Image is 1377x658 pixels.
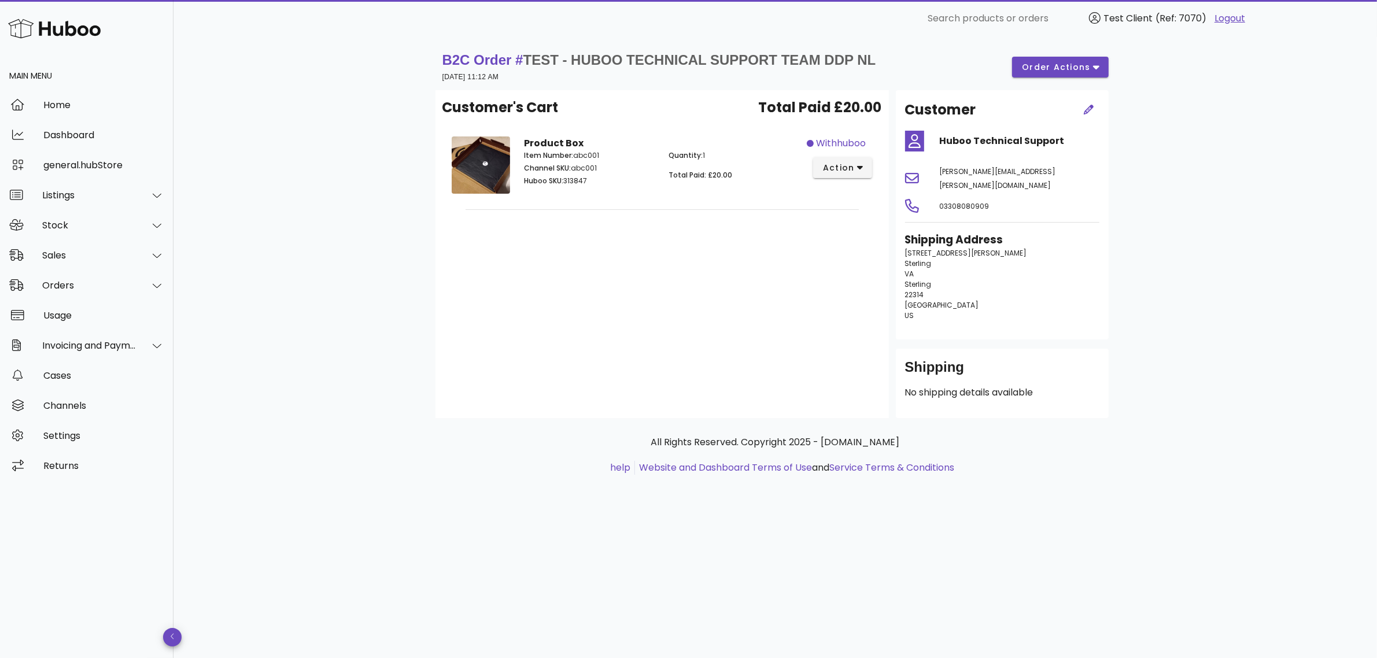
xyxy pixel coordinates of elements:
h3: Shipping Address [905,232,1099,248]
small: [DATE] 11:12 AM [442,73,499,81]
div: Sales [42,250,136,261]
div: Usage [43,310,164,321]
p: No shipping details available [905,386,1099,400]
span: Quantity: [669,150,703,160]
img: Product Image [452,136,510,194]
span: VA [905,269,914,279]
li: and [635,461,954,475]
span: Item Number: [524,150,573,160]
div: Orders [42,280,136,291]
span: Customer's Cart [442,97,559,118]
div: Shipping [905,358,1099,386]
span: Sterling [905,258,932,268]
div: Dashboard [43,130,164,141]
strong: Product Box [524,136,584,150]
span: Test Client [1103,12,1153,25]
p: All Rights Reserved. Copyright 2025 - [DOMAIN_NAME] [445,435,1106,449]
span: Total Paid £20.00 [759,97,882,118]
div: Home [43,99,164,110]
div: Invoicing and Payments [42,340,136,351]
span: [STREET_ADDRESS][PERSON_NAME] [905,248,1027,258]
div: Stock [42,220,136,231]
strong: B2C Order # [442,52,876,68]
div: Channels [43,400,164,411]
div: Cases [43,370,164,381]
span: order actions [1021,61,1091,73]
span: [PERSON_NAME][EMAIL_ADDRESS][PERSON_NAME][DOMAIN_NAME] [940,167,1056,190]
span: 03308080909 [940,201,990,211]
span: US [905,310,914,320]
span: Sterling [905,279,932,289]
a: help [610,461,630,474]
button: action [813,157,873,178]
span: Channel SKU: [524,163,571,173]
div: Returns [43,460,164,471]
img: Huboo Logo [8,16,101,41]
p: 1 [669,150,800,161]
button: order actions [1012,57,1108,77]
span: Total Paid: £20.00 [669,170,732,180]
h2: Customer [905,99,976,120]
span: action [822,162,855,174]
span: TEST - HUBOO TECHNICAL SUPPORT TEAM DDP NL [523,52,876,68]
div: general.hubStore [43,160,164,171]
h4: Huboo Technical Support [940,134,1099,148]
span: [GEOGRAPHIC_DATA] [905,300,979,310]
p: 313847 [524,176,655,186]
p: abc001 [524,163,655,173]
div: Listings [42,190,136,201]
div: Settings [43,430,164,441]
a: Logout [1214,12,1245,25]
a: Service Terms & Conditions [829,461,954,474]
span: Huboo SKU: [524,176,563,186]
span: (Ref: 7070) [1156,12,1206,25]
a: Website and Dashboard Terms of Use [639,461,812,474]
p: abc001 [524,150,655,161]
span: 22314 [905,290,924,300]
span: withhuboo [816,136,866,150]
